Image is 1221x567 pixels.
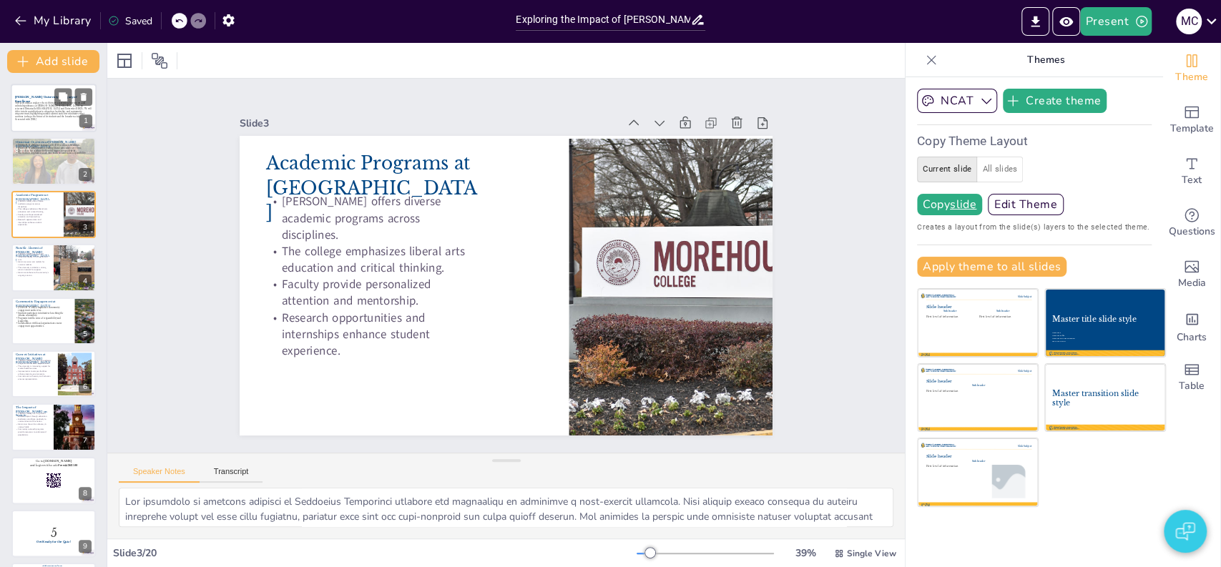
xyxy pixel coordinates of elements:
[79,487,92,500] div: 8
[266,276,479,309] p: Faculty provide personalized attention and mentorship.
[79,540,92,553] div: 9
[16,253,49,261] p: [PERSON_NAME] has produced influential figures in civil rights and arts.
[1182,172,1202,188] span: Text
[266,193,479,243] p: [PERSON_NAME] offers diverse academic programs across disciplines.
[16,360,54,365] p: [PERSON_NAME] is enhancing academic programs and research opportunities.
[36,540,71,543] strong: Get Ready for the Quiz!
[79,434,92,447] div: 7
[1169,224,1215,240] span: Questions
[15,102,92,118] p: This presentation explores the rich history, academic achievements, and cultural significance of ...
[11,244,96,291] div: 4
[926,459,1031,462] div: Subheader
[16,312,71,317] p: Students participate in initiatives benefiting the Atlanta community.
[1178,275,1206,291] span: Media
[79,380,92,393] div: 6
[16,199,49,207] p: [PERSON_NAME] offers diverse academic programs across disciplines.
[16,147,92,149] p: [PERSON_NAME] became a leading liberal arts college over time.
[1177,330,1207,345] span: Charts
[16,370,54,375] p: Improvements to campus facilities enhance learning environments.
[16,322,71,327] p: Collaboration with local organizations creates engagement opportunities.
[917,131,1152,151] h6: Copy Theme Layout
[1163,94,1220,146] div: Add ready made slides
[1163,249,1220,300] div: Add images, graphics, shapes or video
[917,194,982,215] button: Copyslide
[1080,7,1152,36] button: Present
[1175,69,1208,85] span: Theme
[1163,197,1220,249] div: Get real-time input from your audience
[16,149,92,152] p: The college has produced influential figures in various fields.
[1176,7,1202,36] button: M C
[16,459,92,463] p: Go to
[1052,7,1080,36] button: Preview Presentation
[917,89,997,113] button: NCAT
[11,510,96,557] div: 9
[75,88,92,105] button: Delete Slide
[16,423,49,428] p: Alumni are known for advocacy in various fields.
[16,246,49,262] p: Notable Alumni of [PERSON_NAME][GEOGRAPHIC_DATA]
[16,207,49,212] p: The college emphasizes liberal arts education and critical thinking.
[926,390,1031,393] div: First level of information
[266,310,479,360] p: Research opportunities and internships enhance student experience.
[16,213,49,218] p: Faculty provide personalized attention and mentorship.
[950,199,976,210] u: slide
[11,191,96,238] div: 3
[976,157,1023,182] button: all slides
[16,152,92,154] p: The mission emphasizes academic excellence and social responsibility.
[11,137,96,184] div: 2
[921,353,930,360] div: [DOMAIN_NAME]
[151,52,168,69] span: Position
[979,315,1022,318] div: First level of information
[16,428,49,436] p: Community outreach programs provide resources to underserved populations.
[917,221,1152,233] span: Creates a layout from the slide(s) layers to the selected theme.
[926,315,974,318] div: First level of information
[11,297,96,345] div: 5
[16,300,71,307] p: Community Engagement at [GEOGRAPHIC_DATA]
[16,193,49,205] p: Academic Programs at [GEOGRAPHIC_DATA]
[16,261,49,266] p: Alumni serve as role models for current students.
[266,151,479,225] p: Academic Programs at [GEOGRAPHIC_DATA]
[42,564,62,566] span: Which state are you from?
[16,375,54,380] p: Commitment to diversity and inclusion ensures representation.
[7,50,99,73] button: Add slide
[79,168,92,181] div: 2
[1163,300,1220,352] div: Add charts and graphs
[11,350,96,398] div: 6
[1021,7,1049,36] button: Export to PowerPoint
[998,444,1031,447] div: Slide Subject
[16,317,71,322] p: Programs instill a sense of responsibility and leadership.
[926,378,1031,383] div: Slide header
[15,95,77,103] strong: [PERSON_NAME] University: A Legacy of Excellence
[1170,121,1214,137] span: Template
[917,157,977,182] button: current slide
[926,310,974,312] div: Subheader
[16,365,54,370] p: The university is increasing support for mental health services.
[16,406,49,418] p: The Impact of [PERSON_NAME] on Society
[1052,340,1086,342] div: Date 00/00/00
[1052,314,1158,323] div: Master title slide style
[847,548,896,559] span: Single View
[1003,89,1107,113] button: Create theme
[16,525,92,541] p: 5
[917,157,1152,182] div: create layout
[516,9,690,30] input: Insert title
[200,467,263,483] button: Transcript
[108,14,152,28] div: Saved
[943,43,1149,77] p: Themes
[1052,332,1086,334] div: Presenter
[1179,378,1205,394] span: Table
[16,463,92,468] p: and login with code
[979,310,1027,312] div: Subheader
[16,413,49,418] p: [PERSON_NAME] has a significant societal impact through education.
[266,243,479,276] p: The college emphasizes liberal arts education and critical thinking.
[1176,9,1202,34] div: M C
[11,403,96,450] div: 7
[926,384,1031,387] div: Subheader
[16,352,54,365] p: Current Initiatives at [PERSON_NAME][GEOGRAPHIC_DATA]
[921,428,930,435] div: [DOMAIN_NAME]
[16,218,49,226] p: Research opportunities and internships enhance student experience.
[917,257,1066,277] button: Apply theme to all slides
[921,503,930,510] div: [DOMAIN_NAME]
[79,115,92,128] div: 1
[119,467,200,483] button: Speaker Notes
[998,295,1031,297] div: Slide Subject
